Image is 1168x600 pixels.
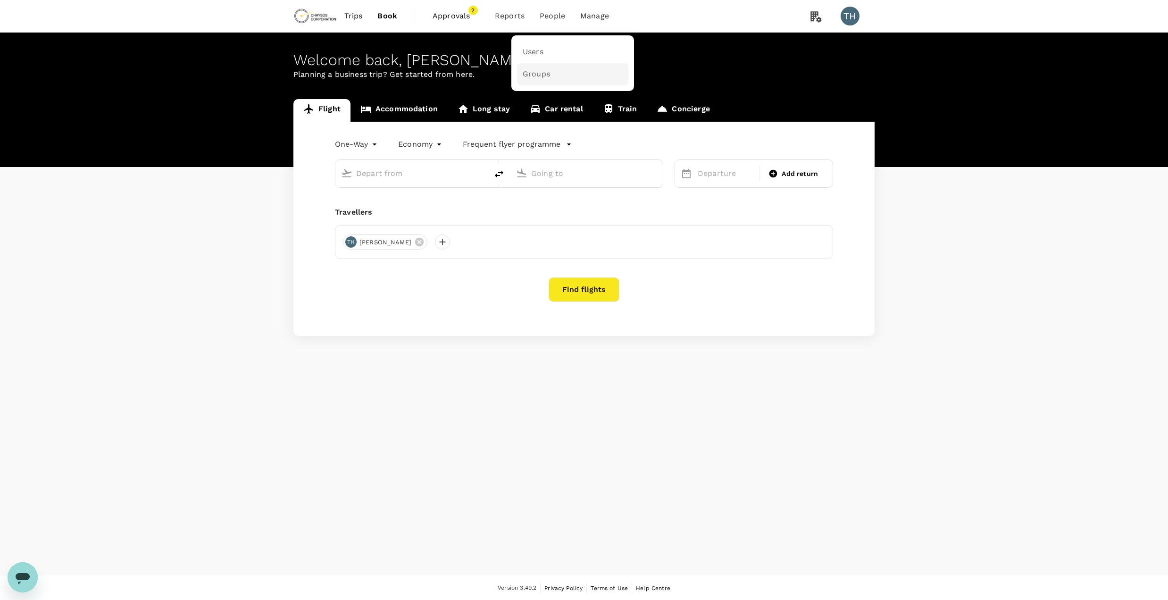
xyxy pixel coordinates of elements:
[293,99,350,122] a: Flight
[350,99,448,122] a: Accommodation
[354,238,417,247] span: [PERSON_NAME]
[636,583,670,593] a: Help Centre
[377,10,397,22] span: Book
[448,99,520,122] a: Long stay
[517,41,628,63] a: Users
[523,47,543,58] span: Users
[593,99,647,122] a: Train
[544,583,583,593] a: Privacy Policy
[343,234,427,250] div: TH[PERSON_NAME]
[544,585,583,592] span: Privacy Policy
[636,585,670,592] span: Help Centre
[293,51,875,69] div: Welcome back , [PERSON_NAME] .
[463,139,560,150] p: Frequent flyer programme
[698,168,753,179] p: Departure
[335,207,833,218] div: Travellers
[517,63,628,85] a: Groups
[335,137,379,152] div: One-Way
[591,583,628,593] a: Terms of Use
[356,166,468,181] input: Depart from
[8,562,38,592] iframe: Button to launch messaging window
[488,163,510,185] button: delete
[293,69,875,80] p: Planning a business trip? Get started from here.
[523,69,550,80] span: Groups
[531,166,643,181] input: Going to
[398,137,444,152] div: Economy
[481,172,483,174] button: Open
[580,10,609,22] span: Manage
[345,236,357,248] div: TH
[656,172,658,174] button: Open
[520,99,593,122] a: Car rental
[782,169,818,179] span: Add return
[540,10,565,22] span: People
[293,6,337,26] img: Chrysos Corporation
[591,585,628,592] span: Terms of Use
[495,10,525,22] span: Reports
[549,277,619,302] button: Find flights
[468,6,478,15] span: 2
[498,583,536,593] span: Version 3.49.2
[463,139,572,150] button: Frequent flyer programme
[344,10,363,22] span: Trips
[647,99,719,122] a: Concierge
[841,7,859,25] div: TH
[433,10,480,22] span: Approvals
